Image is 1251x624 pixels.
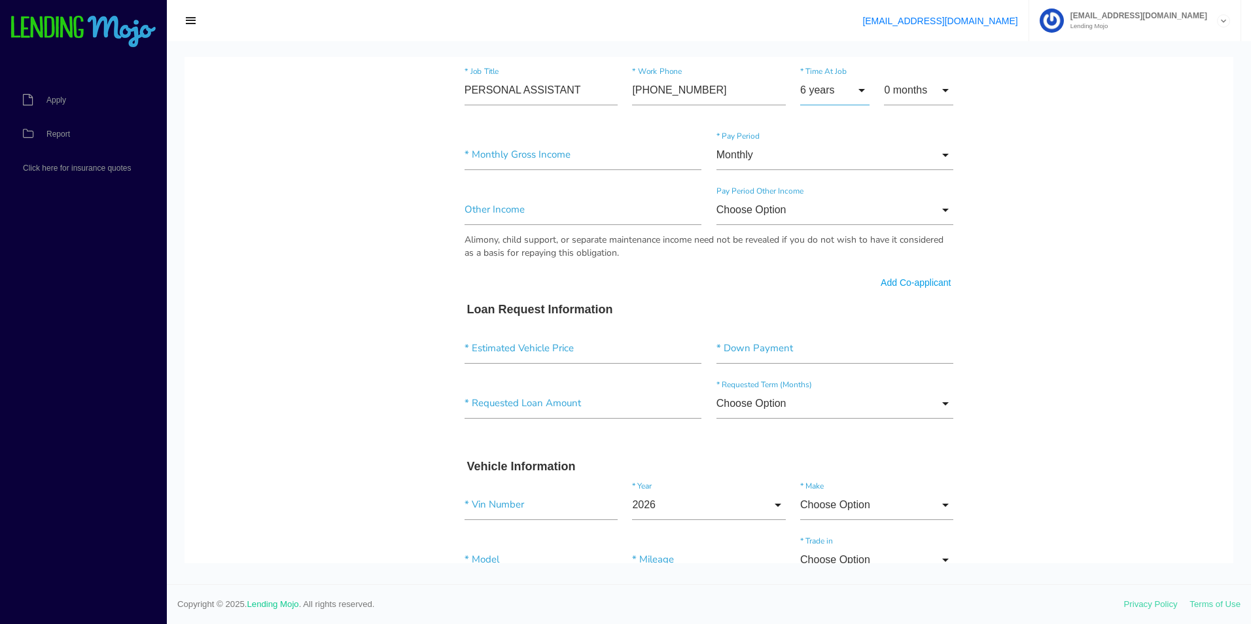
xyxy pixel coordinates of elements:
[280,177,769,203] div: Alimony, child support, or separate maintenance income need not be revealed if you do not wish to...
[10,16,157,48] img: logo-small.png
[46,96,66,104] span: Apply
[696,219,766,232] a: Add Co-applicant
[1064,23,1207,29] small: Lending Mojo
[1189,599,1241,609] a: Terms of Use
[283,403,767,417] h3: Vehicle Information
[862,16,1017,26] a: [EMAIL_ADDRESS][DOMAIN_NAME]
[247,599,299,609] a: Lending Mojo
[1064,12,1207,20] span: [EMAIL_ADDRESS][DOMAIN_NAME]
[46,130,70,138] span: Report
[1040,9,1064,33] img: Profile image
[283,246,767,260] h3: Loan Request Information
[23,164,131,172] span: Click here for insurance quotes
[177,598,1124,611] span: Copyright © 2025. . All rights reserved.
[1124,599,1178,609] a: Privacy Policy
